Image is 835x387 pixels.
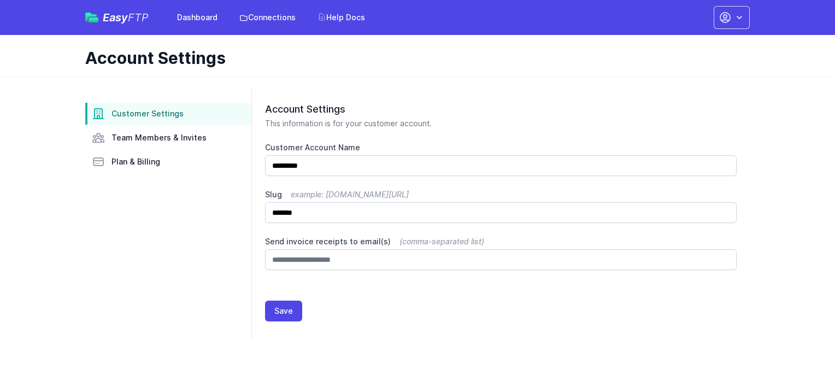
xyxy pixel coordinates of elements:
label: Customer Account Name [265,142,737,153]
label: Slug [265,189,737,200]
span: FTP [128,11,149,24]
p: This information is for your customer account. [265,118,737,129]
a: Connections [233,8,302,27]
a: Team Members & Invites [85,127,251,149]
a: EasyFTP [85,12,149,23]
span: Plan & Billing [111,156,160,167]
a: Plan & Billing [85,151,251,173]
a: Dashboard [170,8,224,27]
h2: Account Settings [265,103,737,116]
span: example: [DOMAIN_NAME][URL] [291,190,409,199]
span: (comma-separated list) [399,237,484,246]
span: Customer Settings [111,108,184,119]
a: Help Docs [311,8,372,27]
label: Send invoice receipts to email(s) [265,236,737,247]
span: Team Members & Invites [111,132,207,143]
img: easyftp_logo.png [85,13,98,22]
span: Easy [103,12,149,23]
h1: Account Settings [85,48,741,68]
a: Customer Settings [85,103,251,125]
button: Save [265,301,302,321]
